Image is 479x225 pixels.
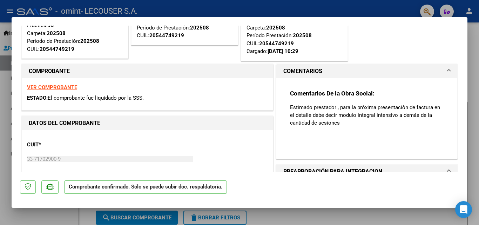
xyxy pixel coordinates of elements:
[266,25,285,31] strong: 202508
[48,22,54,28] strong: 90
[40,45,74,53] div: 20544749219
[259,40,294,48] div: 20544749219
[29,68,70,74] strong: COMPROBANTE
[290,104,444,127] p: Estimado prestador , para la próxima presentaciòn de factura en el detalle debe decir modulo inte...
[268,48,298,54] strong: [DATE] 10:29
[283,167,382,176] h1: PREAPROBACIÓN PARA INTEGRACION
[27,141,99,149] p: CUIT
[27,95,48,101] span: ESTADO:
[64,180,227,194] p: Comprobante confirmado. Sólo se puede subir doc. respaldatoria.
[47,30,66,37] strong: 202508
[276,64,457,78] mat-expansion-panel-header: COMENTARIOS
[29,120,100,126] strong: DATOS DEL COMPROBANTE
[283,67,322,75] h1: COMENTARIOS
[48,95,144,101] span: El comprobante fue liquidado por la SSS.
[290,90,375,97] strong: Comentarios De la Obra Social:
[276,78,457,159] div: COMENTARIOS
[80,38,99,44] strong: 202508
[27,84,77,91] a: VER COMPROBANTE
[293,32,312,39] strong: 202508
[190,25,209,31] strong: 202508
[276,165,457,179] mat-expansion-panel-header: PREAPROBACIÓN PARA INTEGRACION
[149,32,184,40] div: 20544749219
[455,201,472,218] div: Open Intercom Messenger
